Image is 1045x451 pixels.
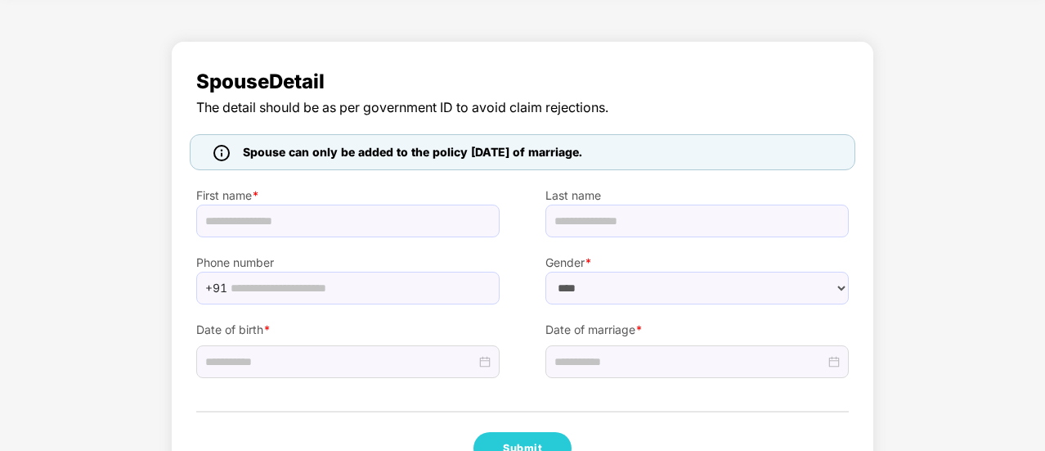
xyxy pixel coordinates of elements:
[196,254,500,272] label: Phone number
[243,143,582,161] span: Spouse can only be added to the policy [DATE] of marriage.
[545,254,849,272] label: Gender
[545,321,849,339] label: Date of marriage
[196,66,849,97] span: Spouse Detail
[545,187,849,205] label: Last name
[205,276,227,300] span: +91
[196,97,849,118] span: The detail should be as per government ID to avoid claim rejections.
[213,145,230,161] img: icon
[196,321,500,339] label: Date of birth
[196,187,500,205] label: First name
